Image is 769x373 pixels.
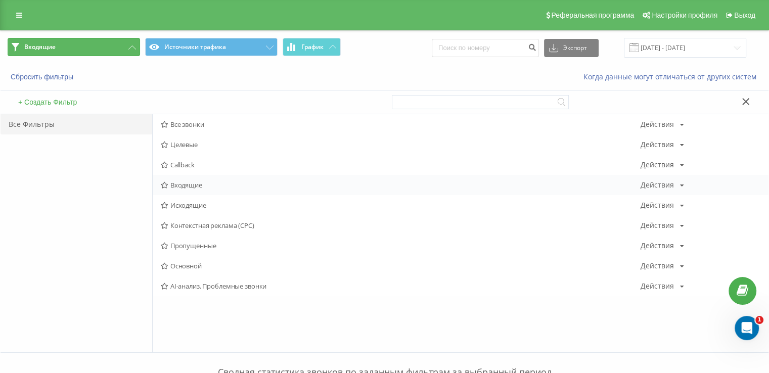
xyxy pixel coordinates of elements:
span: График [301,43,324,51]
span: Целевые [161,141,641,148]
span: Реферальная программа [551,11,634,19]
span: Callback [161,161,641,168]
span: Входящие [161,181,641,189]
div: Действия [641,262,674,269]
button: Сбросить фильтры [8,72,78,81]
button: Источники трафика [145,38,278,56]
span: Выход [734,11,755,19]
button: + Создать Фильтр [15,98,80,107]
a: Когда данные могут отличаться от других систем [583,72,761,81]
div: Действия [641,202,674,209]
button: Закрыть [739,97,753,108]
span: 1 [755,316,763,324]
button: Экспорт [544,39,599,57]
button: Входящие [8,38,140,56]
span: Основной [161,262,641,269]
iframe: Intercom live chat [735,316,759,340]
div: Действия [641,283,674,290]
div: Все Фильтры [1,114,152,134]
span: Пропущенные [161,242,641,249]
span: Все звонки [161,121,641,128]
div: Действия [641,121,674,128]
span: AI-анализ. Проблемные звонки [161,283,641,290]
span: Исходящие [161,202,641,209]
span: Контекстная реклама (CPC) [161,222,641,229]
div: Действия [641,222,674,229]
button: График [283,38,341,56]
div: Действия [641,181,674,189]
span: Входящие [24,43,56,51]
div: Действия [641,242,674,249]
span: Настройки профиля [652,11,717,19]
div: Действия [641,141,674,148]
input: Поиск по номеру [432,39,539,57]
div: Действия [641,161,674,168]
